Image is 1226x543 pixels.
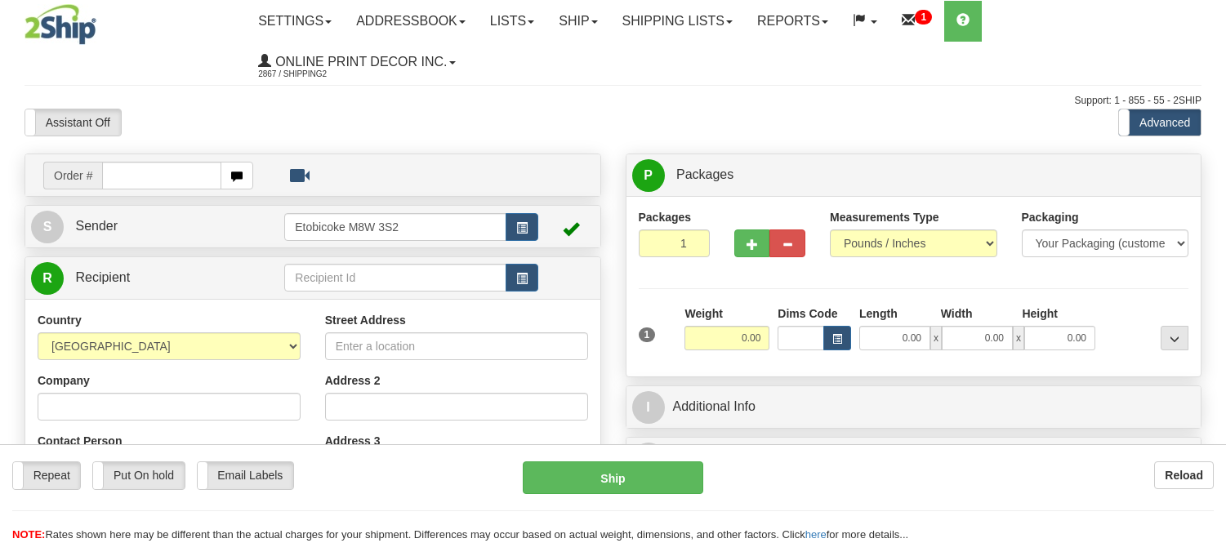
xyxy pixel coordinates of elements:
[31,262,64,295] span: R
[258,66,381,82] span: 2867 / Shipping2
[915,10,932,24] sup: 1
[1022,305,1058,322] label: Height
[1154,461,1214,489] button: Reload
[284,264,506,292] input: Recipient Id
[31,210,284,243] a: S Sender
[778,305,837,322] label: Dims Code
[13,462,80,488] label: Repeat
[75,219,118,233] span: Sender
[1119,109,1201,136] label: Advanced
[610,1,745,42] a: Shipping lists
[632,390,1196,424] a: IAdditional Info
[93,462,184,488] label: Put On hold
[271,55,447,69] span: Online Print Decor Inc.
[75,270,130,284] span: Recipient
[38,312,82,328] label: Country
[1161,326,1188,350] div: ...
[632,158,1196,192] a: P Packages
[676,167,733,181] span: Packages
[889,1,944,42] a: 1
[31,211,64,243] span: S
[1165,469,1203,482] b: Reload
[632,159,665,192] span: P
[684,305,722,322] label: Weight
[546,1,609,42] a: Ship
[325,433,381,449] label: Address 3
[639,327,656,342] span: 1
[1022,209,1079,225] label: Packaging
[859,305,898,322] label: Length
[38,372,90,389] label: Company
[930,326,942,350] span: x
[38,433,122,449] label: Contact Person
[246,1,344,42] a: Settings
[246,42,467,82] a: Online Print Decor Inc. 2867 / Shipping2
[523,461,702,494] button: Ship
[25,94,1201,108] div: Support: 1 - 855 - 55 - 2SHIP
[12,528,45,541] span: NOTE:
[805,528,827,541] a: here
[941,305,973,322] label: Width
[639,209,692,225] label: Packages
[325,332,588,360] input: Enter a location
[43,162,102,189] span: Order #
[31,261,256,295] a: R Recipient
[344,1,478,42] a: Addressbook
[632,443,665,475] span: $
[632,442,1196,475] a: $Rates
[632,391,665,424] span: I
[745,1,840,42] a: Reports
[478,1,546,42] a: Lists
[198,462,293,488] label: Email Labels
[325,372,381,389] label: Address 2
[1013,326,1024,350] span: x
[1188,188,1224,354] iframe: chat widget
[830,209,939,225] label: Measurements Type
[284,213,506,241] input: Sender Id
[25,4,96,45] img: logo2867.jpg
[25,109,121,136] label: Assistant Off
[325,312,406,328] label: Street Address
